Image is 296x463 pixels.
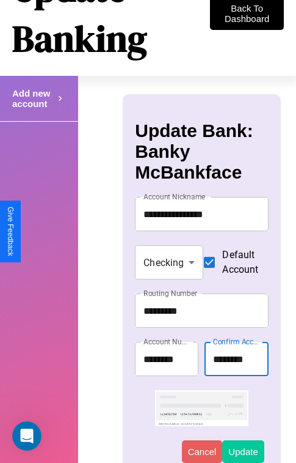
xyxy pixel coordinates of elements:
h4: Add new account [12,88,55,109]
label: Confirm Account Number [213,336,262,347]
button: Update [222,440,264,463]
label: Account Number [143,336,192,347]
img: check [155,390,248,426]
h3: Update Bank: Banky McBankface [135,120,268,183]
label: Account Nickname [143,191,206,202]
button: Cancel [182,440,223,463]
iframe: Intercom live chat [12,421,42,451]
span: Default Account [222,248,258,277]
div: Checking [135,245,203,280]
label: Routing Number [143,288,197,298]
div: Give Feedback [6,207,15,256]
